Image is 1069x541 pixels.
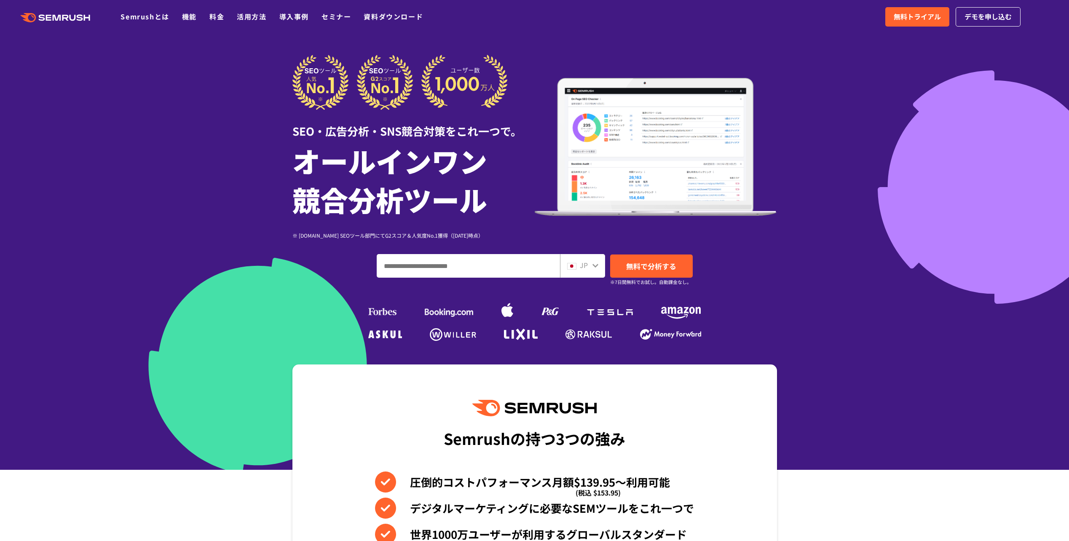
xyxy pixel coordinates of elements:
[209,11,224,21] a: 料金
[965,11,1012,22] span: デモを申し込む
[377,254,560,277] input: ドメイン、キーワードまたはURLを入力してください
[279,11,309,21] a: 導入事例
[610,278,691,286] small: ※7日間無料でお試し。自動課金なし。
[364,11,423,21] a: 資料ダウンロード
[444,423,625,454] div: Semrushの持つ3つの強み
[580,260,588,270] span: JP
[322,11,351,21] a: セミナー
[292,141,535,219] h1: オールインワン 競合分析ツール
[576,482,621,503] span: (税込 $153.95)
[956,7,1021,27] a: デモを申し込む
[885,7,949,27] a: 無料トライアル
[237,11,266,21] a: 活用方法
[472,400,596,416] img: Semrush
[182,11,197,21] a: 機能
[375,498,694,519] li: デジタルマーケティングに必要なSEMツールをこれ一つで
[375,471,694,493] li: 圧倒的コストパフォーマンス月額$139.95〜利用可能
[610,254,693,278] a: 無料で分析する
[121,11,169,21] a: Semrushとは
[894,11,941,22] span: 無料トライアル
[292,110,535,139] div: SEO・広告分析・SNS競合対策をこれ一つで。
[292,231,535,239] div: ※ [DOMAIN_NAME] SEOツール部門にてG2スコア＆人気度No.1獲得（[DATE]時点）
[626,261,676,271] span: 無料で分析する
